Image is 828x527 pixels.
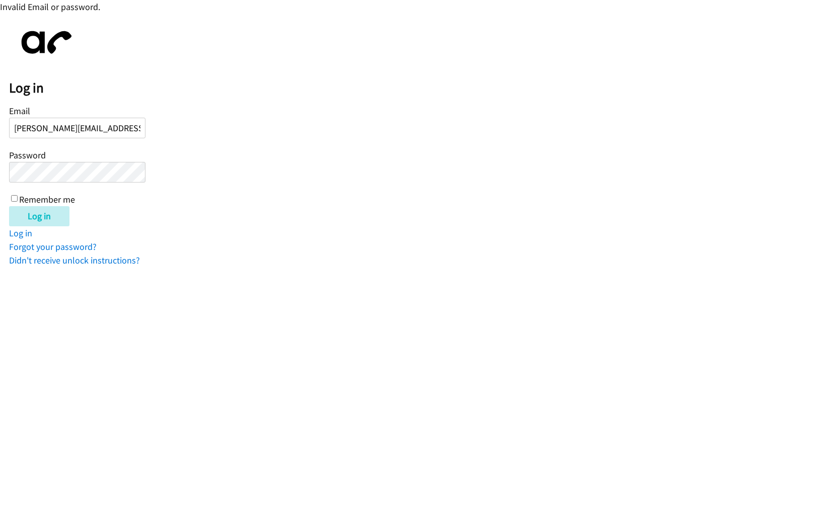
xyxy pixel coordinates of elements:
[9,254,140,266] a: Didn't receive unlock instructions?
[19,194,75,205] label: Remember me
[9,149,46,161] label: Password
[9,105,30,117] label: Email
[9,241,97,252] a: Forgot your password?
[9,206,69,226] input: Log in
[9,79,828,97] h2: Log in
[9,23,80,62] img: aphone-8a226864a2ddd6a5e75d1ebefc011f4aa8f32683c2d82f3fb0802fe031f96514.svg
[9,227,32,239] a: Log in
